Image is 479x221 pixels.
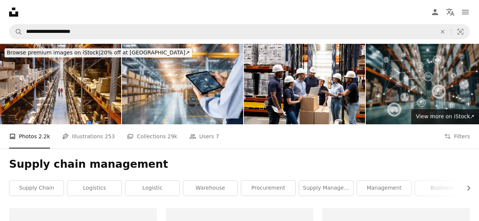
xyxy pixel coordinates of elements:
button: Filters [444,124,470,148]
a: Home — Unsplash [9,8,18,17]
span: 29k [167,132,177,141]
form: Find visuals sitewide [9,24,470,39]
a: warehouse [183,181,237,196]
img: Business Logistics warehouse management system technology concept. [122,44,243,124]
span: 253 [105,132,115,141]
span: View more on iStock ↗ [416,113,474,119]
button: Visual search [451,25,470,39]
a: business [415,181,469,196]
button: Search Unsplash [9,25,22,39]
a: Log in / Sign up [428,5,443,20]
a: supply chain [9,181,64,196]
a: logistic [125,181,179,196]
a: procurement [241,181,295,196]
span: 7 [216,132,219,141]
a: Collections 29k [127,124,177,148]
button: Menu [458,5,473,20]
span: Browse premium images on iStock | [7,49,100,56]
button: Language [443,5,458,20]
a: Users 7 [189,124,219,148]
button: scroll list to the right [462,181,470,196]
a: View more on iStock↗ [411,109,479,124]
button: Clear [434,25,451,39]
img: Business manager talking to a group of employees at a distribution warehouse [244,44,365,124]
h1: Supply chain management [9,158,470,171]
a: Illustrations 253 [62,124,115,148]
a: management [357,181,411,196]
span: 20% off at [GEOGRAPHIC_DATA] ↗ [7,49,190,56]
a: supply management [299,181,353,196]
a: logistics [67,181,122,196]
